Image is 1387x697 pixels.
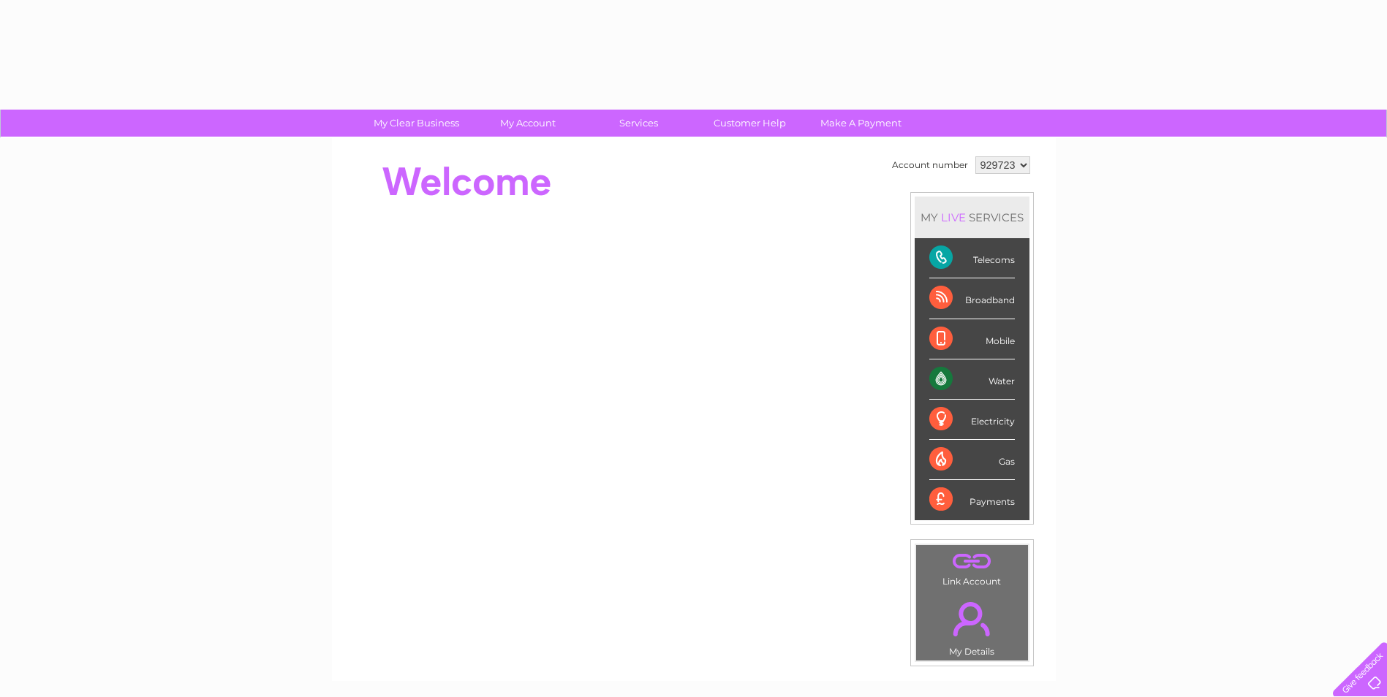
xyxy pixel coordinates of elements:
td: Link Account [915,544,1029,590]
td: Account number [888,153,972,178]
div: Mobile [929,319,1015,359]
a: Services [578,110,699,137]
div: Gas [929,440,1015,480]
a: . [920,549,1024,574]
a: My Clear Business [356,110,477,137]
div: Broadband [929,278,1015,319]
div: Payments [929,480,1015,519]
div: Water [929,359,1015,400]
a: Customer Help [689,110,810,137]
div: Electricity [929,400,1015,440]
a: Make A Payment [801,110,921,137]
td: My Details [915,590,1029,661]
div: LIVE [938,210,969,224]
div: MY SERVICES [915,197,1029,238]
div: Telecoms [929,238,1015,278]
a: My Account [467,110,588,137]
a: . [920,593,1024,644]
